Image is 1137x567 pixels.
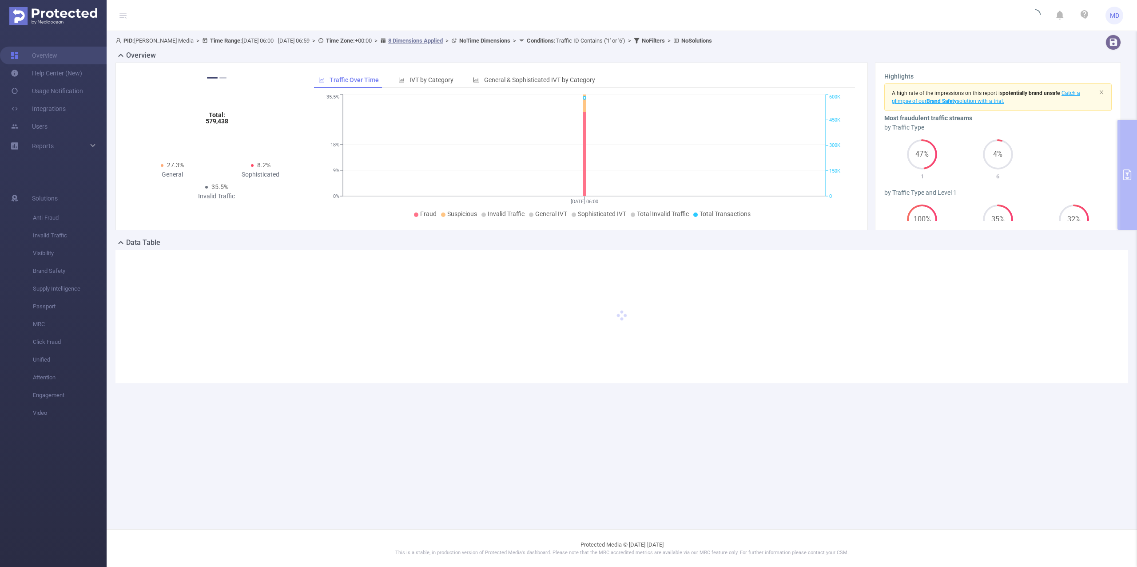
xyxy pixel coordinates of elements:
[1030,9,1041,22] i: icon: loading
[210,37,242,44] b: Time Range:
[217,170,305,179] div: Sophisticated
[333,193,339,199] tspan: 0%
[167,161,184,169] span: 27.3%
[330,76,379,83] span: Traffic Over Time
[459,37,510,44] b: No Time Dimensions
[33,262,107,280] span: Brand Safety
[829,94,840,100] tspan: 600K
[115,37,712,44] span: [PERSON_NAME] Media [DATE] 06:00 - [DATE] 06:59 +00:00
[326,94,339,100] tspan: 35.5%
[107,529,1137,567] footer: Protected Media © [DATE]-[DATE]
[257,161,270,169] span: 8.2%
[535,210,567,217] span: General IVT
[398,77,405,83] i: icon: bar-chart
[333,168,339,173] tspan: 9%
[219,77,227,79] button: 2
[11,47,57,64] a: Overview
[115,38,123,43] i: icon: user
[884,188,1112,197] div: by Traffic Type and Level 1
[1110,7,1119,24] span: MD
[892,90,997,96] span: A high rate of the impressions on this report
[33,333,107,351] span: Click Fraud
[9,7,97,25] img: Protected Media
[372,37,380,44] span: >
[884,123,1112,132] div: by Traffic Type
[11,82,83,100] a: Usage Notification
[33,369,107,386] span: Attention
[578,210,626,217] span: Sophisticated IVT
[32,189,58,207] span: Solutions
[126,50,156,61] h2: Overview
[829,143,840,149] tspan: 300K
[409,76,453,83] span: IVT by Category
[700,210,751,217] span: Total Transactions
[637,210,689,217] span: Total Invalid Traffic
[998,90,1060,96] span: is
[926,98,957,104] b: Brand Safety
[32,137,54,155] a: Reports
[625,37,634,44] span: >
[32,142,54,150] span: Reports
[330,142,339,148] tspan: 18%
[447,210,477,217] span: Suspicious
[33,280,107,298] span: Supply Intelligence
[388,37,443,44] u: 8 Dimensions Applied
[205,118,228,125] tspan: 579,438
[571,199,598,205] tspan: [DATE] 06:00
[172,192,261,201] div: Invalid Traffic
[33,315,107,333] span: MRC
[1002,90,1060,96] b: potentially brand unsafe
[829,168,840,174] tspan: 150K
[207,77,218,79] button: 1
[1099,90,1104,95] i: icon: close
[128,170,217,179] div: General
[484,76,595,83] span: General & Sophisticated IVT by Category
[33,244,107,262] span: Visibility
[11,64,82,82] a: Help Center (New)
[123,37,134,44] b: PID:
[1059,216,1089,223] span: 32%
[194,37,202,44] span: >
[884,114,972,122] b: Most fraudulent traffic streams
[129,549,1115,557] p: This is a stable, in production version of Protected Media's dashboard. Please note that the MRC ...
[33,404,107,422] span: Video
[443,37,451,44] span: >
[211,183,228,190] span: 35.5%
[829,117,840,123] tspan: 450K
[33,386,107,404] span: Engagement
[11,118,48,135] a: Users
[907,151,937,158] span: 47%
[510,37,519,44] span: >
[126,237,160,248] h2: Data Table
[208,111,225,118] tspan: Total:
[884,72,1112,81] h3: Highlights
[310,37,318,44] span: >
[665,37,673,44] span: >
[983,151,1013,158] span: 4%
[473,77,479,83] i: icon: bar-chart
[33,298,107,315] span: Passport
[960,172,1036,181] p: 6
[33,209,107,227] span: Anti-Fraud
[527,37,556,44] b: Conditions :
[829,193,832,199] tspan: 0
[488,210,525,217] span: Invalid Traffic
[326,37,355,44] b: Time Zone:
[11,100,66,118] a: Integrations
[907,216,937,223] span: 100%
[33,227,107,244] span: Invalid Traffic
[681,37,712,44] b: No Solutions
[642,37,665,44] b: No Filters
[1099,87,1104,97] button: icon: close
[884,172,960,181] p: 1
[527,37,625,44] span: Traffic ID Contains ('1' or '6')
[318,77,325,83] i: icon: line-chart
[983,216,1013,223] span: 35%
[420,210,437,217] span: Fraud
[33,351,107,369] span: Unified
